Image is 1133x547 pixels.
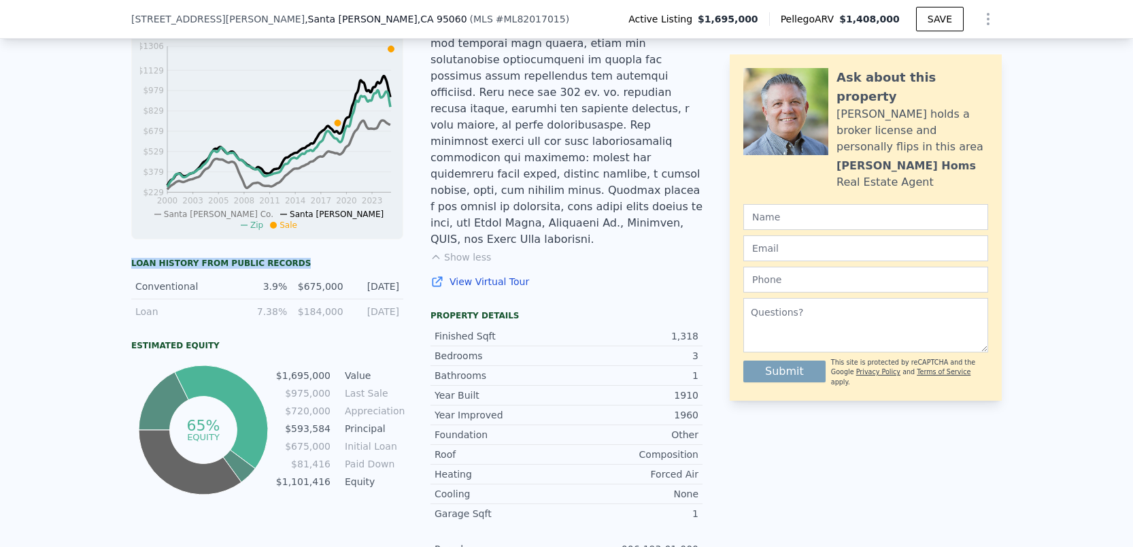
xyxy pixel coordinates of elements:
a: Privacy Policy [856,368,900,376]
span: [STREET_ADDRESS][PERSON_NAME] [131,12,305,26]
input: Phone [743,267,988,293]
button: Show less [430,250,491,264]
a: View Virtual Tour [430,275,703,288]
div: 1,318 [566,329,698,343]
td: Initial Loan [342,439,403,454]
div: 1 [566,369,698,382]
div: Cooling [435,487,566,501]
div: Loan [135,305,231,318]
div: Conventional [135,280,231,293]
div: Real Estate Agent [836,174,934,190]
span: Zip [250,220,263,230]
tspan: $979 [143,86,164,95]
div: Bedrooms [435,349,566,363]
tspan: $1129 [138,66,164,76]
span: Santa [PERSON_NAME] [290,210,384,219]
input: Name [743,204,988,230]
div: Finished Sqft [435,329,566,343]
span: $1,695,000 [698,12,758,26]
td: $1,695,000 [275,368,331,383]
tspan: equity [187,431,220,442]
tspan: 2000 [157,196,178,205]
div: [PERSON_NAME] Homs [836,158,976,174]
span: Santa [PERSON_NAME] Co. [164,210,273,219]
div: This site is protected by reCAPTCHA and the Google and apply. [831,358,988,387]
td: Last Sale [342,386,403,401]
div: Forced Air [566,467,698,481]
tspan: 2017 [311,196,332,205]
div: $184,000 [295,305,343,318]
td: Equity [342,474,403,489]
td: Paid Down [342,457,403,471]
td: $81,416 [275,457,331,471]
div: Heating [435,467,566,481]
span: , Santa [PERSON_NAME] [305,12,467,26]
td: $720,000 [275,403,331,418]
div: 1 [566,507,698,520]
span: Active Listing [628,12,698,26]
div: Loan history from public records [131,258,403,269]
tspan: 2020 [336,196,357,205]
tspan: 2023 [362,196,383,205]
tspan: $229 [143,188,164,197]
div: [DATE] [352,280,399,293]
span: Sale [280,220,297,230]
div: 1960 [566,408,698,422]
tspan: $829 [143,106,164,116]
div: Roof [435,448,566,461]
td: $593,584 [275,421,331,436]
tspan: 2011 [259,196,280,205]
tspan: $679 [143,127,164,136]
div: Estimated Equity [131,340,403,351]
button: SAVE [916,7,964,31]
div: $675,000 [295,280,343,293]
tspan: 2014 [285,196,306,205]
div: Year Built [435,388,566,402]
tspan: 65% [186,417,220,434]
tspan: $379 [143,167,164,177]
tspan: 2005 [208,196,229,205]
span: $1,408,000 [839,14,900,24]
span: Pellego ARV [781,12,840,26]
button: Submit [743,361,826,382]
td: Value [342,368,403,383]
div: Garage Sqft [435,507,566,520]
td: $675,000 [275,439,331,454]
div: 7.38% [239,305,287,318]
span: # ML82017015 [496,14,566,24]
div: 3.9% [239,280,287,293]
div: 1910 [566,388,698,402]
tspan: 2003 [182,196,203,205]
tspan: 2008 [234,196,255,205]
span: MLS [473,14,493,24]
tspan: $1306 [138,42,164,51]
div: Bathrooms [435,369,566,382]
div: Ask about this property [836,68,988,106]
td: $975,000 [275,386,331,401]
tspan: $529 [143,147,164,156]
div: ( ) [470,12,570,26]
td: Appreciation [342,403,403,418]
div: 3 [566,349,698,363]
button: Show Options [975,5,1002,33]
td: $1,101,416 [275,474,331,489]
td: Principal [342,421,403,436]
div: None [566,487,698,501]
a: Terms of Service [917,368,970,376]
div: [DATE] [352,305,399,318]
span: , CA 95060 [418,14,467,24]
input: Email [743,235,988,261]
div: Other [566,428,698,442]
div: Property details [430,310,703,321]
div: Year Improved [435,408,566,422]
div: Foundation [435,428,566,442]
div: Composition [566,448,698,461]
div: [PERSON_NAME] holds a broker license and personally flips in this area [836,106,988,155]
